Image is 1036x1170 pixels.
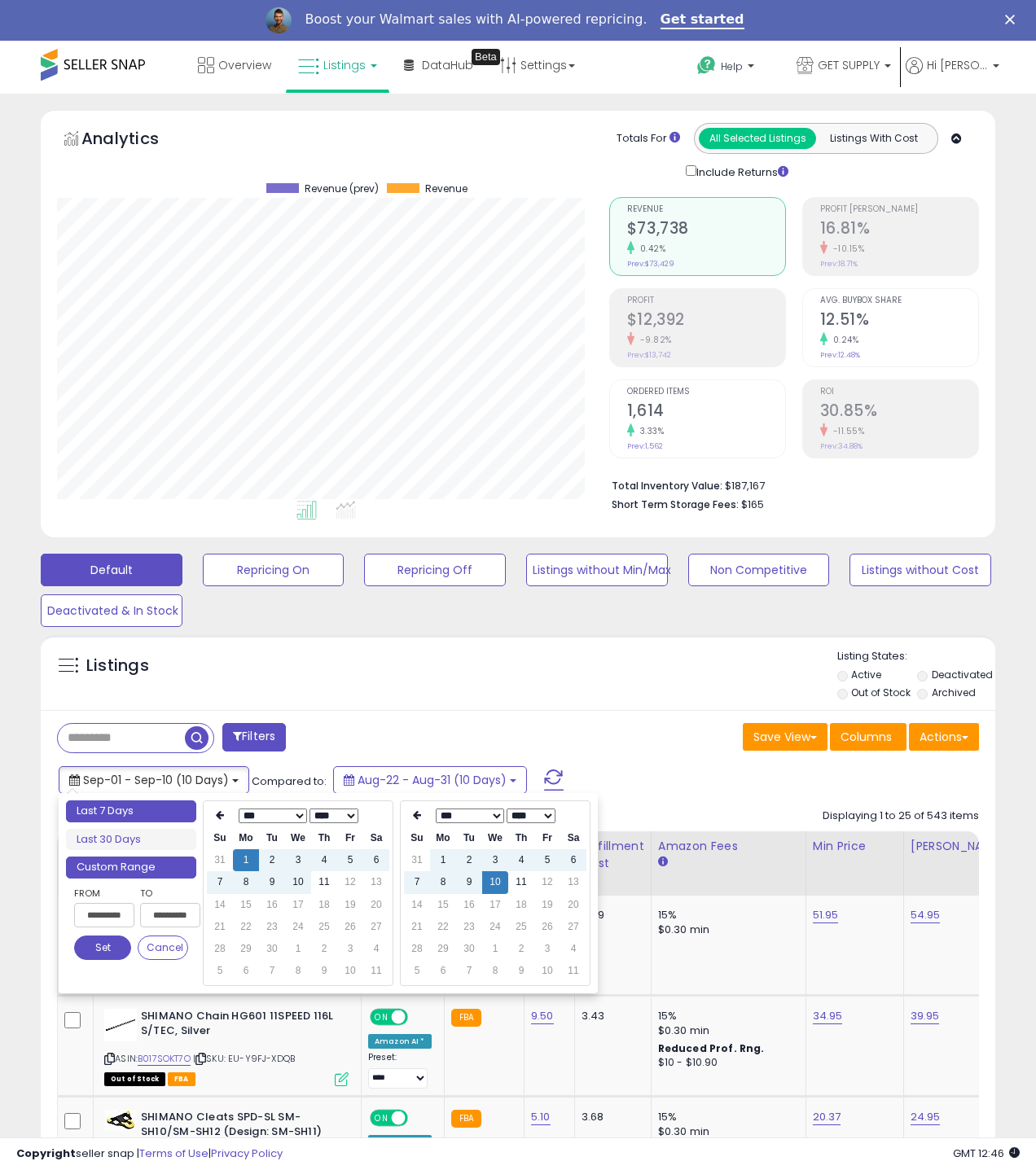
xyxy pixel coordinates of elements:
[617,131,680,147] div: Totals For
[560,960,586,982] td: 11
[259,849,285,871] td: 2
[211,1146,283,1161] a: Privacy Policy
[104,1009,137,1041] img: 31Y0XkEoslS._SL40_.jpg
[661,11,744,29] a: Get started
[911,1008,940,1024] a: 39.95
[741,497,764,512] span: $165
[911,838,1007,855] div: [PERSON_NAME]
[430,894,456,916] td: 15
[627,388,785,397] span: Ordered Items
[371,1010,392,1023] span: ON
[627,441,663,451] small: Prev: 1,562
[233,938,259,960] td: 29
[482,827,508,849] th: We
[906,57,999,94] a: Hi [PERSON_NAME]
[259,938,285,960] td: 30
[404,916,430,938] td: 21
[430,849,456,871] td: 1
[404,827,430,849] th: Su
[526,554,668,586] button: Listings without Min/Max
[815,128,933,149] button: Listings With Cost
[81,127,191,154] h5: Analytics
[582,838,644,872] div: Fulfillment Cost
[688,554,830,586] button: Non Competitive
[911,907,941,923] a: 54.95
[560,916,586,938] td: 27
[932,668,993,681] label: Deactivated
[820,401,978,423] h2: 30.85%
[207,827,233,849] th: Su
[104,1072,165,1086] span: All listings that are currently out of stock and unavailable for purchase on Amazon
[627,296,785,305] span: Profit
[932,686,976,699] label: Archived
[368,1052,432,1089] div: Preset:
[658,1009,793,1023] div: 15%
[430,960,456,982] td: 6
[820,388,978,397] span: ROI
[827,334,859,346] small: 0.24%
[233,960,259,982] td: 6
[311,871,337,893] td: 11
[823,808,979,824] div: Displaying 1 to 25 of 543 items
[406,1010,432,1023] span: OFF
[658,1041,765,1055] b: Reduced Prof. Rng.
[820,350,860,360] small: Prev: 12.48%
[699,128,816,149] button: All Selected Listings
[363,827,389,849] th: Sa
[41,554,182,586] button: Default
[363,894,389,916] td: 20
[456,827,482,849] th: Tu
[488,41,587,90] a: Settings
[482,871,508,893] td: 10
[696,55,717,76] i: Get Help
[285,871,311,893] td: 10
[404,894,430,916] td: 14
[508,916,534,938] td: 25
[784,41,903,94] a: GET SUPPLY
[534,938,560,960] td: 3
[337,849,363,871] td: 5
[634,334,672,346] small: -9.82%
[820,205,978,214] span: Profit [PERSON_NAME]
[139,1146,209,1161] a: Terms of Use
[363,960,389,982] td: 11
[430,827,456,849] th: Mo
[207,960,233,982] td: 5
[534,916,560,938] td: 26
[368,1135,432,1150] div: Amazon AI *
[456,894,482,916] td: 16
[508,894,534,916] td: 18
[259,916,285,938] td: 23
[634,243,666,255] small: 0.42%
[451,1009,481,1027] small: FBA
[259,827,285,849] th: Tu
[534,894,560,916] td: 19
[404,849,430,871] td: 31
[820,441,863,451] small: Prev: 34.88%
[841,729,892,745] span: Columns
[721,59,743,73] span: Help
[233,849,259,871] td: 1
[820,310,978,332] h2: 12.51%
[285,894,311,916] td: 17
[909,723,979,751] button: Actions
[363,916,389,938] td: 27
[743,723,827,751] button: Save View
[827,243,865,255] small: -10.15%
[404,960,430,982] td: 5
[560,894,586,916] td: 20
[456,871,482,893] td: 9
[371,1111,392,1124] span: ON
[364,554,506,586] button: Repricing Off
[233,894,259,916] td: 15
[508,871,534,893] td: 11
[658,908,793,922] div: 15%
[186,41,283,90] a: Overview
[285,960,311,982] td: 8
[207,894,233,916] td: 14
[820,259,858,269] small: Prev: 18.71%
[627,205,785,214] span: Revenue
[813,1008,843,1024] a: 34.95
[333,766,527,794] button: Aug-22 - Aug-31 (10 Days)
[818,57,880,73] span: GET SUPPLY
